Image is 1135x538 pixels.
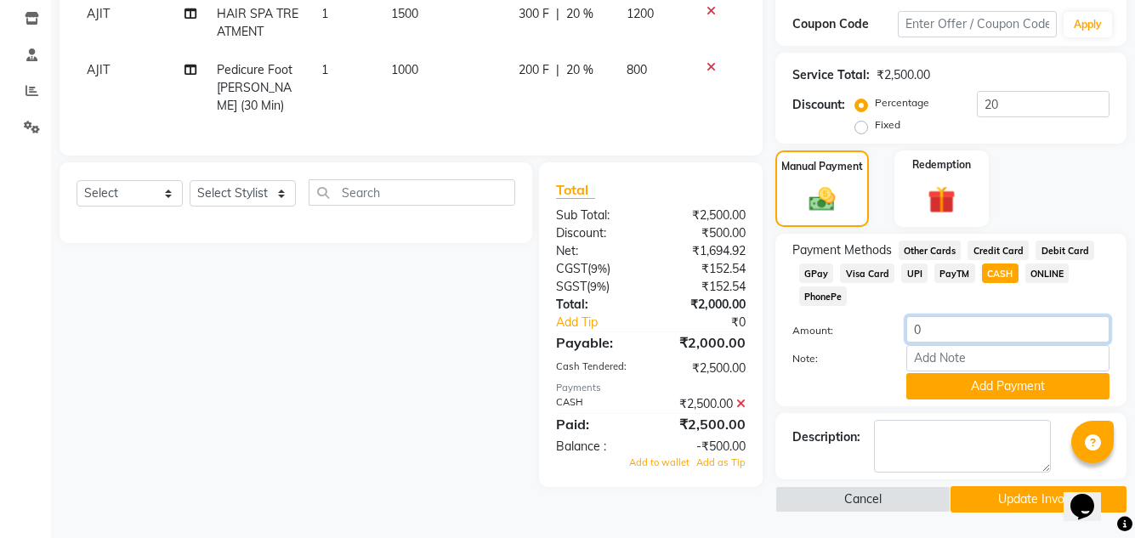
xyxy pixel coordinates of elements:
[934,263,975,283] span: PayTM
[217,6,298,39] span: HAIR SPA TREATMENT
[543,438,650,456] div: Balance :
[799,263,834,283] span: GPay
[650,260,758,278] div: ₹152.54
[906,373,1109,399] button: Add Payment
[668,314,758,331] div: ₹0
[556,279,587,294] span: SGST
[87,6,110,21] span: AJIT
[87,62,110,77] span: AJIT
[906,316,1109,343] input: Amount
[543,314,668,331] a: Add Tip
[556,261,587,276] span: CGST
[321,6,328,21] span: 1
[556,381,746,395] div: Payments
[309,179,515,206] input: Search
[519,61,549,79] span: 200 F
[217,62,292,113] span: Pedicure Foot [PERSON_NAME] (30 Min)
[1064,12,1112,37] button: Apply
[696,456,746,468] span: Add as Tip
[650,242,758,260] div: ₹1,694.92
[792,96,845,114] div: Discount:
[877,66,930,84] div: ₹2,500.00
[591,262,607,275] span: 9%
[780,323,894,338] label: Amount:
[899,241,962,260] span: Other Cards
[627,6,654,21] span: 1200
[919,183,964,218] img: _gift.svg
[556,181,595,199] span: Total
[1064,470,1118,521] iframe: chat widget
[968,241,1029,260] span: Credit Card
[650,395,758,413] div: ₹2,500.00
[543,278,650,296] div: ( )
[901,263,928,283] span: UPI
[780,351,894,366] label: Note:
[792,428,860,446] div: Description:
[912,157,971,173] label: Redemption
[391,6,418,21] span: 1500
[590,280,606,293] span: 9%
[543,260,650,278] div: ( )
[792,66,870,84] div: Service Total:
[1036,241,1094,260] span: Debit Card
[543,414,650,434] div: Paid:
[650,438,758,456] div: -₹500.00
[792,15,898,33] div: Coupon Code
[566,5,593,23] span: 20 %
[543,242,650,260] div: Net:
[781,159,863,174] label: Manual Payment
[951,486,1126,513] button: Update Invoice
[321,62,328,77] span: 1
[650,224,758,242] div: ₹500.00
[1025,263,1070,283] span: ONLINE
[801,184,843,215] img: _cash.svg
[875,95,929,110] label: Percentage
[627,62,647,77] span: 800
[906,345,1109,371] input: Add Note
[391,62,418,77] span: 1000
[629,456,690,468] span: Add to wallet
[650,296,758,314] div: ₹2,000.00
[792,241,892,259] span: Payment Methods
[650,207,758,224] div: ₹2,500.00
[799,286,848,306] span: PhonePe
[650,278,758,296] div: ₹152.54
[650,414,758,434] div: ₹2,500.00
[875,117,900,133] label: Fixed
[556,5,559,23] span: |
[543,395,650,413] div: CASH
[840,263,894,283] span: Visa Card
[898,11,1057,37] input: Enter Offer / Coupon Code
[775,486,951,513] button: Cancel
[543,296,650,314] div: Total:
[519,5,549,23] span: 300 F
[566,61,593,79] span: 20 %
[543,360,650,377] div: Cash Tendered:
[650,360,758,377] div: ₹2,500.00
[543,332,650,353] div: Payable:
[556,61,559,79] span: |
[543,207,650,224] div: Sub Total:
[543,224,650,242] div: Discount:
[982,263,1019,283] span: CASH
[650,332,758,353] div: ₹2,000.00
